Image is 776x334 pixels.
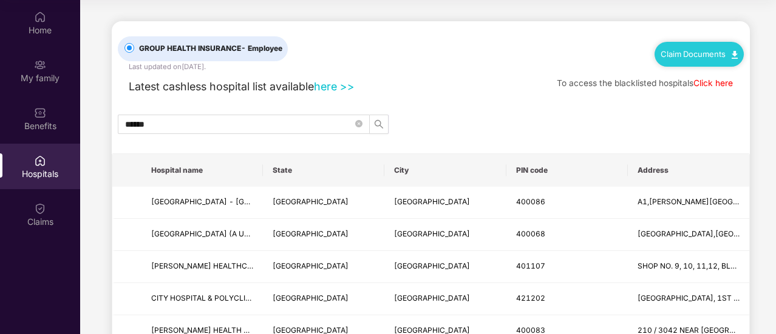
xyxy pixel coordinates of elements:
td: SAMARPAN HOSPITAL (A UNIT OF MEDISUS HEALTHCARE) - DAHISAR EAST - MUMBAI [141,219,263,251]
td: NULIFE HOSPITAL - Ghatkopar(w) Mumbai [141,187,263,219]
span: Address [638,165,740,175]
span: search [370,119,388,129]
span: - Employee [241,44,282,53]
td: MUMBAI [384,283,506,315]
span: [GEOGRAPHIC_DATA] [273,197,349,206]
td: SUNLITE CORNER BUILDING,SV ROAD, OPP NEW DAHISAR POLICE STATION, DAHISAR (EAST) [628,219,749,251]
span: [GEOGRAPHIC_DATA] [394,229,470,238]
td: MAHARASHTRA [263,283,384,315]
span: Hospital name [151,165,253,175]
td: MAHARASHTRA [263,219,384,251]
td: SHOP NO. 9, 10, 11,12, BLDG NO. 7/8/9, BEVERLY PARK, OPP RBK SCHOOL, KANAKIA MIRAROAD [628,251,749,283]
img: svg+xml;base64,PHN2ZyBpZD0iSG9tZSIgeG1sbnM9Imh0dHA6Ly93d3cudzMub3JnLzIwMDAvc3ZnIiB3aWR0aD0iMjAiIG... [34,11,46,23]
a: here >> [314,80,355,93]
span: 400086 [516,197,545,206]
span: [PERSON_NAME] HEALTHCARE & WELLNESS MULTISPECIALITY HOSPITAL PRIVATE LIMITED - [GEOGRAPHIC_DATA] [151,261,559,270]
th: PIN code [506,154,628,187]
th: Hospital name [141,154,263,187]
a: Click here [693,78,733,88]
th: City [384,154,506,187]
th: State [263,154,384,187]
td: MAHARASHTRA [263,251,384,283]
span: [GEOGRAPHIC_DATA] [273,229,349,238]
span: [GEOGRAPHIC_DATA] [273,261,349,270]
div: Last updated on [DATE] . [129,61,206,72]
img: svg+xml;base64,PHN2ZyBpZD0iSG9zcGl0YWxzIiB4bWxucz0iaHR0cDovL3d3dy53My5vcmcvMjAwMC9zdmciIHdpZHRoPS... [34,155,46,167]
img: svg+xml;base64,PHN2ZyBpZD0iQmVuZWZpdHMiIHhtbG5zPSJodHRwOi8vd3d3LnczLm9yZy8yMDAwL3N2ZyIgd2lkdGg9Ij... [34,107,46,119]
span: To access the blacklisted hospitals [557,78,693,88]
span: Latest cashless hospital list available [129,80,314,93]
span: [GEOGRAPHIC_DATA] [394,197,470,206]
span: close-circle [355,118,362,130]
button: search [369,115,389,134]
span: [GEOGRAPHIC_DATA] [273,293,349,302]
td: MUMBAI [384,187,506,219]
span: 400068 [516,229,545,238]
td: SWASTIK HEALTHCARE & WELLNESS MULTISPECIALITY HOSPITAL PRIVATE LIMITED - MUMBAI [141,251,263,283]
td: MUMBAI [384,251,506,283]
img: svg+xml;base64,PHN2ZyB3aWR0aD0iMjAiIGhlaWdodD0iMjAiIHZpZXdCb3g9IjAgMCAyMCAyMCIgZmlsbD0ibm9uZSIgeG... [34,59,46,71]
td: MAHARASHTRA [263,187,384,219]
span: [GEOGRAPHIC_DATA] (A UNIT OF MEDISUS HEALTHCARE) - [GEOGRAPHIC_DATA] - [GEOGRAPHIC_DATA] [151,229,525,238]
a: Claim Documents [661,49,738,59]
th: Address [628,154,749,187]
span: [GEOGRAPHIC_DATA] - [GEOGRAPHIC_DATA](w) [GEOGRAPHIC_DATA] [151,197,401,206]
td: A1,harekrishna building,1st floor near telephone exchange,Ghatkopar(w) [628,187,749,219]
span: CITY HOSPITAL & POLYCLINIC - [GEOGRAPHIC_DATA] [151,293,342,302]
td: CITY HOSPITAL & POLYCLINIC - MUMBAI [141,283,263,315]
span: 421202 [516,293,545,302]
span: close-circle [355,120,362,127]
span: [GEOGRAPHIC_DATA] [394,261,470,270]
span: [GEOGRAPHIC_DATA] [394,293,470,302]
img: svg+xml;base64,PHN2ZyB4bWxucz0iaHR0cDovL3d3dy53My5vcmcvMjAwMC9zdmciIHdpZHRoPSIxMC40IiBoZWlnaHQ9Ij... [732,51,738,59]
td: CENTRAL PLAZA, 1ST FLOOR, ABOVE CENTRAL BANK OF INDIA, GOPI MALL, VISHNU NAGAR, DOMBIVLI(W). [628,283,749,315]
span: 401107 [516,261,545,270]
img: svg+xml;base64,PHN2ZyBpZD0iQ2xhaW0iIHhtbG5zPSJodHRwOi8vd3d3LnczLm9yZy8yMDAwL3N2ZyIgd2lkdGg9IjIwIi... [34,202,46,215]
span: GROUP HEALTH INSURANCE [134,43,287,55]
td: MUMBAI [384,219,506,251]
